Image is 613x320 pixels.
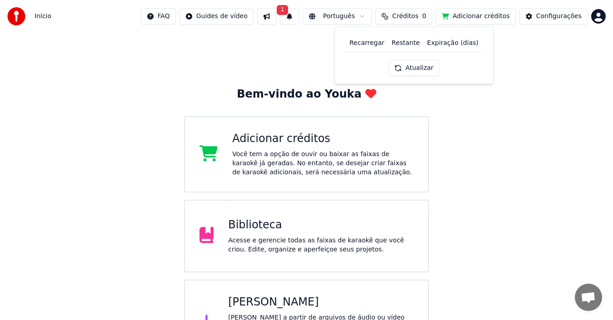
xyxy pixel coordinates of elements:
[536,12,582,21] div: Configurações
[228,236,414,254] div: Acesse e gerencie todas as faixas de karaokê que você criou. Edite, organize e aperfeiçoe seus pr...
[35,12,51,21] span: Início
[232,150,414,177] div: Você tem a opção de ouvir ou baixar as faixas de karaokê já geradas. No entanto, se desejar criar...
[228,295,414,310] div: [PERSON_NAME]
[388,34,424,52] th: Restante
[375,8,432,25] button: Créditos0
[141,8,176,25] button: FAQ
[519,8,588,25] button: Configurações
[575,284,602,311] div: Bate-papo aberto
[237,87,376,102] div: Bem-vindo ao Youka
[280,8,299,25] button: 1
[35,12,51,21] nav: breadcrumb
[346,34,388,52] th: Recarregar
[424,34,482,52] th: Expiração (dias)
[422,12,426,21] span: 0
[389,60,439,76] button: Atualizar
[179,8,254,25] button: Guides de vídeo
[392,12,419,21] span: Créditos
[436,8,516,25] button: Adicionar créditos
[228,218,414,232] div: Biblioteca
[7,7,25,25] img: youka
[277,5,289,15] span: 1
[232,132,414,146] div: Adicionar créditos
